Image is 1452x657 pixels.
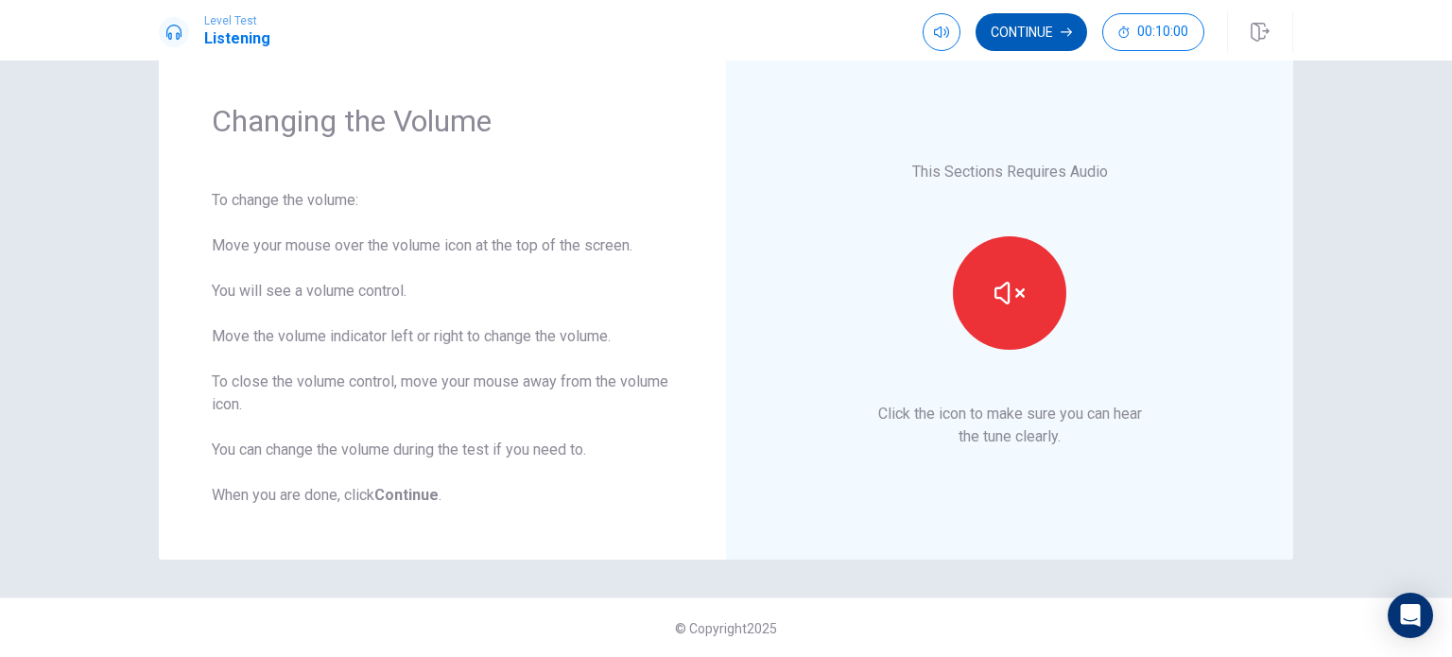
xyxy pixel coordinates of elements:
[212,189,673,507] div: To change the volume: Move your mouse over the volume icon at the top of the screen. You will see...
[675,621,777,636] span: © Copyright 2025
[1137,25,1188,40] span: 00:10:00
[912,161,1108,183] p: This Sections Requires Audio
[976,13,1087,51] button: Continue
[204,27,270,50] h1: Listening
[878,403,1142,448] p: Click the icon to make sure you can hear the tune clearly.
[1388,593,1433,638] div: Open Intercom Messenger
[374,486,439,504] b: Continue
[204,14,270,27] span: Level Test
[1102,13,1204,51] button: 00:10:00
[212,102,673,140] h1: Changing the Volume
